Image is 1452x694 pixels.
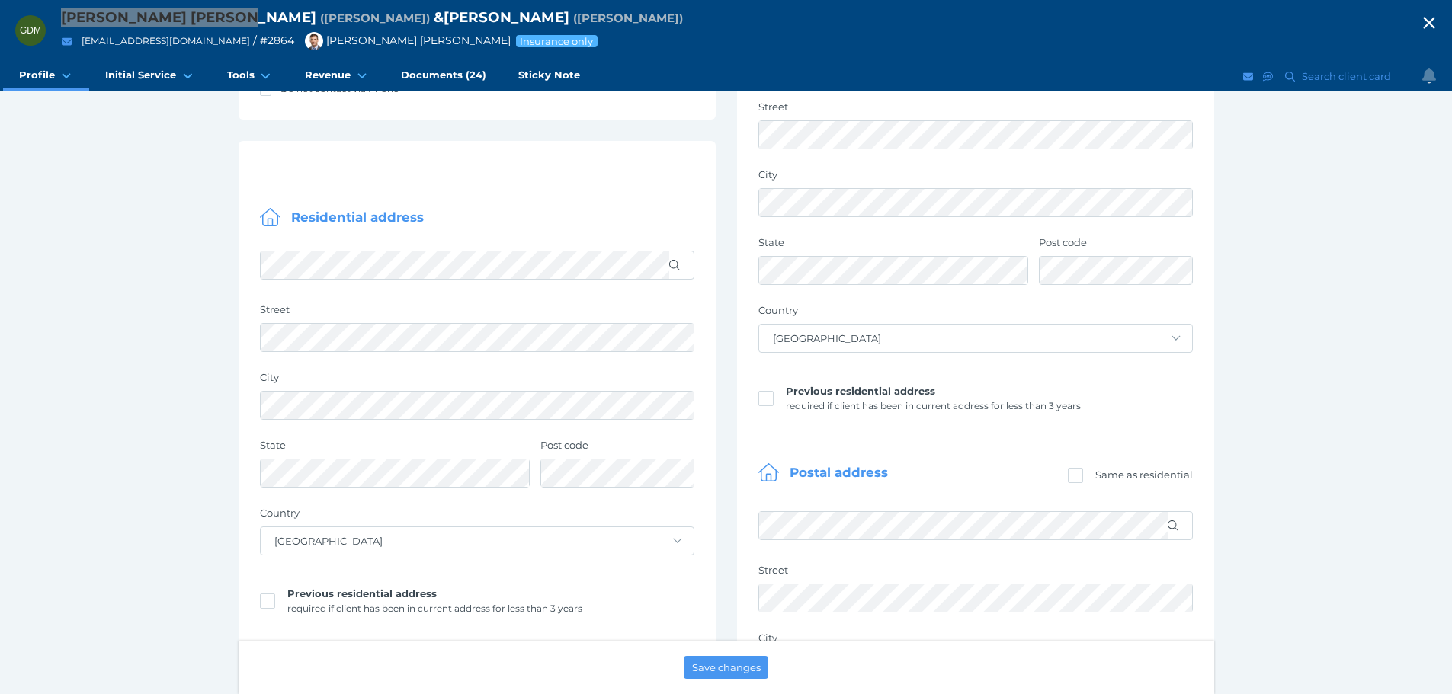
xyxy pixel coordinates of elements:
span: Initial Service [105,69,176,82]
span: Insurance only [519,35,595,47]
img: Brad Bond [305,32,323,50]
span: / # 2864 [253,34,294,47]
label: State [260,439,530,459]
label: City [260,371,694,391]
button: Search client card [1278,67,1399,86]
span: GDM [20,25,41,36]
label: State [758,236,1028,256]
span: Documents (24) [401,69,486,82]
label: Street [758,101,1193,120]
span: & [PERSON_NAME] [434,8,569,26]
label: Country [260,507,694,526]
a: Profile [3,61,89,91]
span: Tools [227,69,255,82]
label: Post code [540,439,694,459]
span: required if client has been in current address for less than 3 years [287,603,582,614]
button: Save changes [684,656,769,679]
span: Save changes [692,661,761,673]
a: Initial Service [89,61,210,91]
label: City [758,632,1193,651]
label: Street [260,303,694,323]
span: Profile [19,69,55,82]
span: Residential address [291,210,424,225]
button: Email [1241,67,1256,86]
span: Preferred name [573,11,683,25]
span: Preferred name [320,11,430,25]
span: [PERSON_NAME] [PERSON_NAME] [297,34,511,47]
a: Documents (24) [385,61,502,91]
span: Revenue [305,69,351,82]
span: [PERSON_NAME] [PERSON_NAME] [61,8,316,26]
span: Previous residential address [786,385,935,397]
label: City [758,168,1193,188]
div: Glenn Donald Morrison [15,15,46,46]
span: Sticky Note [518,69,580,82]
span: Search client card [1299,70,1398,82]
span: required if client has been in current address for less than 3 years [786,400,1081,411]
label: Post code [1039,236,1193,256]
span: Previous residential address [287,587,437,600]
label: Street [758,564,1193,584]
a: Revenue [289,61,385,91]
label: Country [758,304,1193,324]
button: Email [57,32,76,51]
button: SMS [1261,67,1276,86]
span: Postal address [790,465,888,480]
a: [EMAIL_ADDRESS][DOMAIN_NAME] [82,35,250,46]
span: Same as residential [1095,469,1193,481]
